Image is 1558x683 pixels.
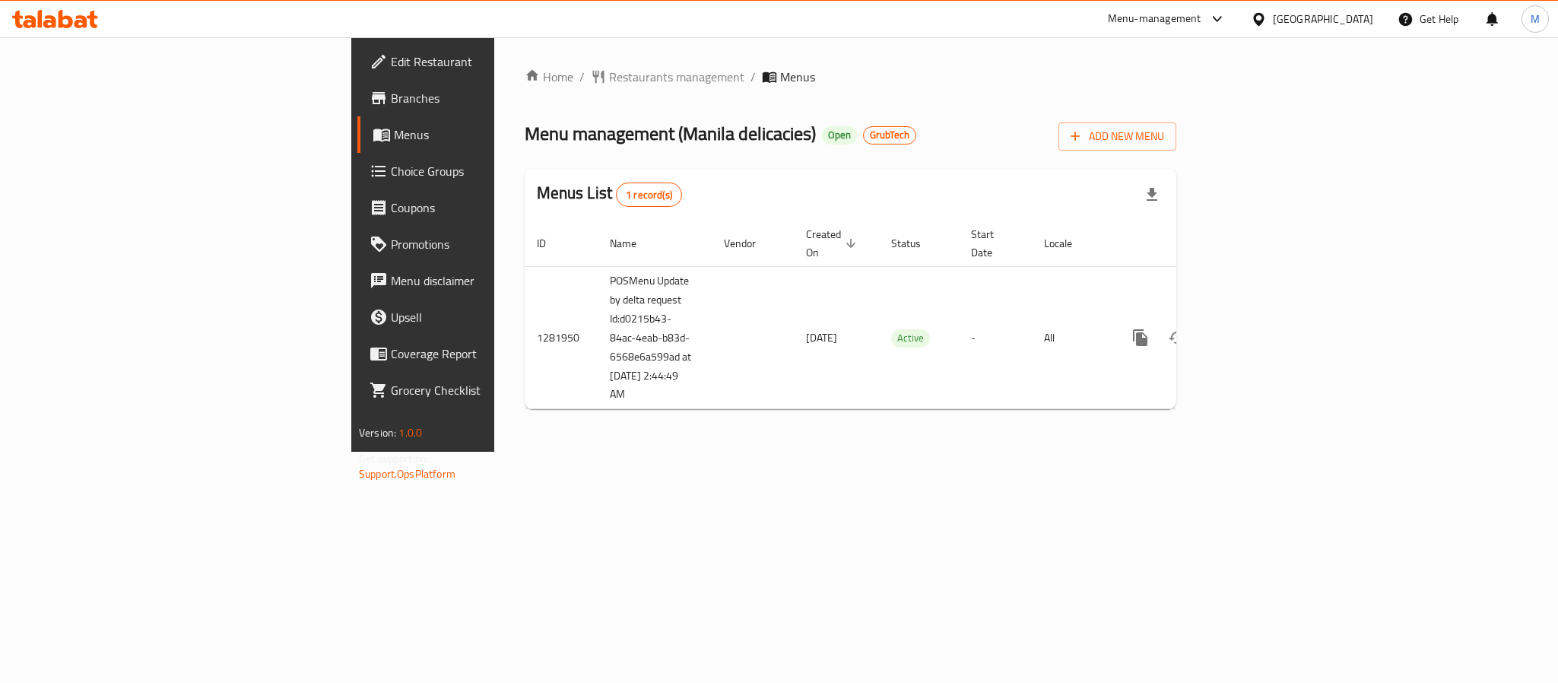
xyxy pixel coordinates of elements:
span: Branches [391,89,599,107]
a: Coverage Report [357,335,611,372]
span: Coverage Report [391,345,599,363]
div: Export file [1134,176,1170,213]
a: Choice Groups [357,153,611,189]
span: Edit Restaurant [391,52,599,71]
span: Add New Menu [1071,127,1164,146]
span: [DATE] [806,328,837,348]
span: Name [610,234,656,253]
span: Status [891,234,941,253]
a: Branches [357,80,611,116]
span: Restaurants management [609,68,744,86]
td: - [959,266,1032,409]
span: Locale [1044,234,1092,253]
a: Upsell [357,299,611,335]
td: All [1032,266,1110,409]
span: Grocery Checklist [391,381,599,399]
div: Active [891,329,930,348]
nav: breadcrumb [525,68,1176,86]
div: [GEOGRAPHIC_DATA] [1273,11,1373,27]
th: Actions [1110,221,1280,267]
div: Total records count [616,183,682,207]
span: M [1531,11,1540,27]
li: / [750,68,756,86]
span: Coupons [391,199,599,217]
span: 1.0.0 [398,423,422,443]
span: Menu management ( Manila delicacies ) [525,116,816,151]
table: enhanced table [525,221,1280,410]
td: POSMenu Update by delta request Id:d0215b43-84ac-4eab-b83d-6568e6a599ad at [DATE] 2:44:49 AM [598,266,712,409]
div: Menu-management [1108,10,1201,28]
button: Add New Menu [1058,122,1176,151]
a: Edit Restaurant [357,43,611,80]
a: Coupons [357,189,611,226]
a: Support.OpsPlatform [359,464,455,484]
span: Choice Groups [391,162,599,180]
button: more [1122,319,1159,356]
span: Created On [806,225,861,262]
span: Menus [394,125,599,144]
h2: Menus List [537,182,682,207]
span: Vendor [724,234,776,253]
span: ID [537,234,566,253]
a: Restaurants management [591,68,744,86]
span: Version: [359,423,396,443]
span: Menus [780,68,815,86]
span: Get support on: [359,449,429,469]
span: GrubTech [864,129,915,141]
a: Menu disclaimer [357,262,611,299]
span: 1 record(s) [617,188,681,202]
span: Menu disclaimer [391,272,599,290]
a: Grocery Checklist [357,372,611,408]
span: Upsell [391,308,599,326]
button: Change Status [1159,319,1195,356]
a: Menus [357,116,611,153]
span: Active [891,329,930,347]
a: Promotions [357,226,611,262]
span: Open [822,129,857,141]
span: Start Date [971,225,1014,262]
span: Promotions [391,235,599,253]
div: Open [822,126,857,145]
